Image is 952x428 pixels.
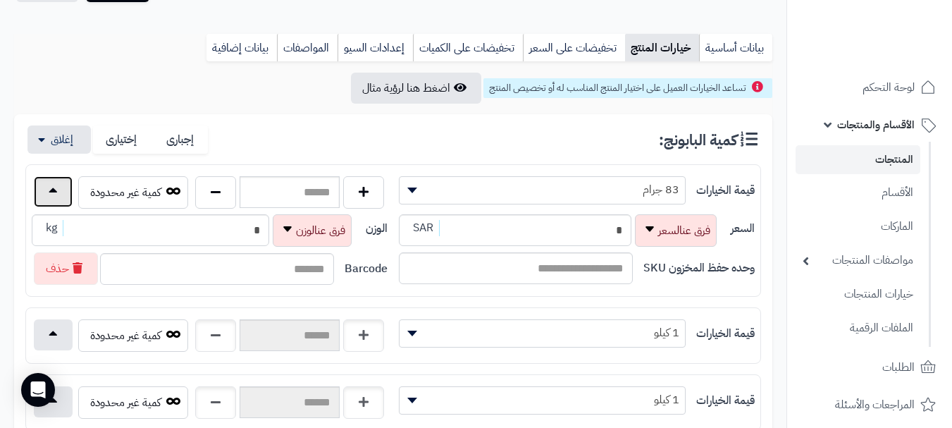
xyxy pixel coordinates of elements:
[625,34,699,62] a: خيارات المنتج
[489,80,746,95] span: تساعد الخيارات العميل على اختيار المنتج المناسب له أو تخصيص المنتج
[366,221,388,237] label: الوزن
[34,252,98,285] button: حذف
[796,350,944,384] a: الطلبات
[400,389,685,410] span: 1 كيلو
[882,357,915,377] span: الطلبات
[796,178,920,208] a: الأقسام
[407,220,440,236] span: SAR
[399,386,686,415] span: 1 كيلو
[731,221,755,237] label: السعر
[796,212,920,242] a: الماركات
[40,220,63,236] span: kg
[856,33,939,63] img: logo-2.png
[523,34,625,62] a: تخفيضات على السعر
[399,319,686,348] span: 1 كيلو
[659,130,761,149] h3: كمية البابونج:
[696,326,755,342] label: قيمة الخيارات
[151,126,209,154] label: إجبارى
[93,126,151,154] label: إختيارى
[277,34,338,62] a: المواصفات
[796,279,920,310] a: خيارات المنتجات
[413,34,523,62] a: تخفيضات على الكميات
[837,115,915,135] span: الأقسام والمنتجات
[206,34,277,62] a: بيانات إضافية
[21,373,55,407] div: Open Intercom Messenger
[796,71,944,104] a: لوحة التحكم
[796,245,920,276] a: مواصفات المنتجات
[835,395,915,415] span: المراجعات والأسئلة
[796,313,920,343] a: الملفات الرقمية
[338,34,413,62] a: إعدادات السيو
[351,73,481,104] button: اضغط هنا لرؤية مثال
[400,322,685,343] span: 1 كيلو
[863,78,915,97] span: لوحة التحكم
[696,183,755,199] label: قيمة الخيارات
[699,34,772,62] a: بيانات أساسية
[399,176,686,204] span: 83 جرام
[796,388,944,422] a: المراجعات والأسئلة
[643,260,755,276] label: وحده حفظ المخزون SKU
[400,179,685,200] span: 83 جرام
[796,145,920,174] a: المنتجات
[345,261,388,277] label: Barcode
[696,393,755,409] label: قيمة الخيارات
